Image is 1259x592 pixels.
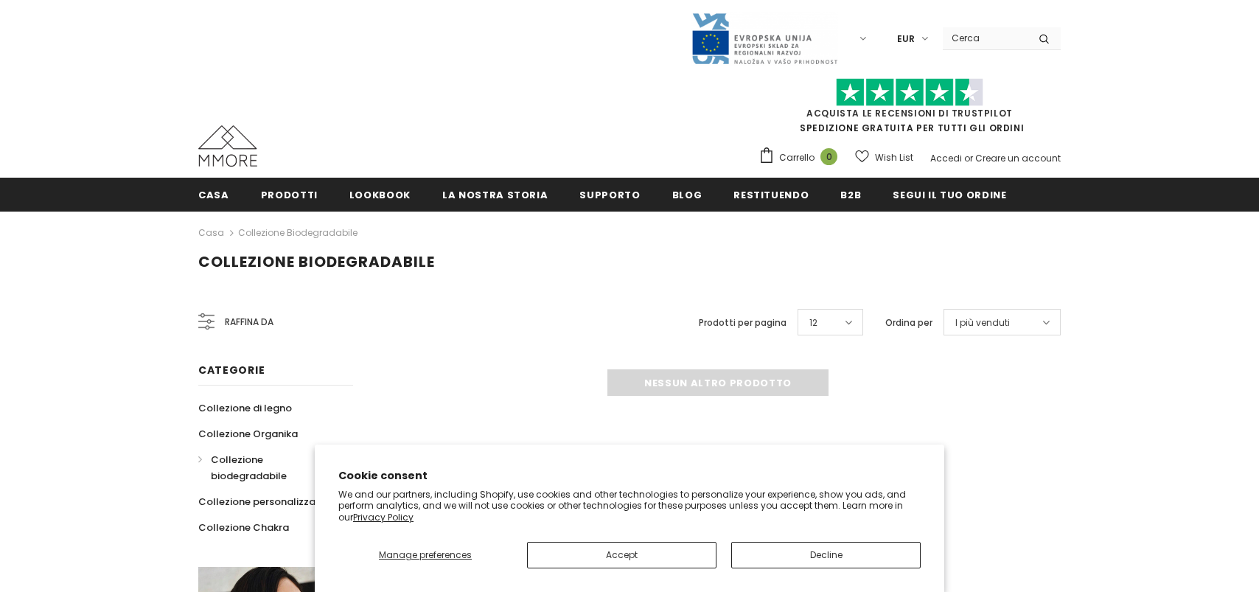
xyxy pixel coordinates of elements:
img: Javni Razpis [691,12,838,66]
a: Collezione Chakra [198,515,289,540]
a: Creare un account [975,152,1061,164]
img: Casi MMORE [198,125,257,167]
a: La nostra storia [442,178,548,211]
span: Collezione di legno [198,401,292,415]
span: Wish List [875,150,913,165]
span: Carrello [779,150,815,165]
a: Javni Razpis [691,32,838,44]
span: Collezione Organika [198,427,298,441]
a: Carrello 0 [758,147,845,169]
a: Segui il tuo ordine [893,178,1006,211]
span: Blog [672,188,702,202]
span: Collezione personalizzata [198,495,327,509]
span: I più venduti [955,316,1010,330]
a: Collezione personalizzata [198,489,327,515]
span: Segui il tuo ordine [893,188,1006,202]
span: Lookbook [349,188,411,202]
a: Casa [198,178,229,211]
button: Manage preferences [338,542,512,568]
a: Wish List [855,144,913,170]
a: B2B [840,178,861,211]
span: Collezione biodegradabile [211,453,287,483]
a: supporto [579,178,640,211]
a: Restituendo [733,178,809,211]
span: Casa [198,188,229,202]
a: Accedi [930,152,962,164]
span: 0 [820,148,837,165]
span: supporto [579,188,640,202]
span: La nostra storia [442,188,548,202]
a: Blog [672,178,702,211]
button: Accept [527,542,716,568]
a: Collezione di legno [198,395,292,421]
button: Decline [731,542,921,568]
a: Privacy Policy [353,511,414,523]
a: Prodotti [261,178,318,211]
label: Prodotti per pagina [699,316,787,330]
span: Raffina da [225,314,273,330]
a: Collezione biodegradabile [198,447,337,489]
label: Ordina per [885,316,932,330]
span: Restituendo [733,188,809,202]
span: Collezione Chakra [198,520,289,534]
span: or [964,152,973,164]
span: 12 [809,316,817,330]
a: Casa [198,224,224,242]
h2: Cookie consent [338,468,921,484]
span: Collezione biodegradabile [198,251,435,272]
img: Fidati di Pilot Stars [836,78,983,107]
span: Manage preferences [379,549,472,561]
span: B2B [840,188,861,202]
span: SPEDIZIONE GRATUITA PER TUTTI GLI ORDINI [758,85,1061,134]
a: Acquista le recensioni di TrustPilot [806,107,1013,119]
span: Categorie [198,363,265,377]
span: Prodotti [261,188,318,202]
p: We and our partners, including Shopify, use cookies and other technologies to personalize your ex... [338,489,921,523]
a: Collezione Organika [198,421,298,447]
a: Collezione biodegradabile [238,226,358,239]
a: Lookbook [349,178,411,211]
span: EUR [897,32,915,46]
input: Search Site [943,27,1028,49]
